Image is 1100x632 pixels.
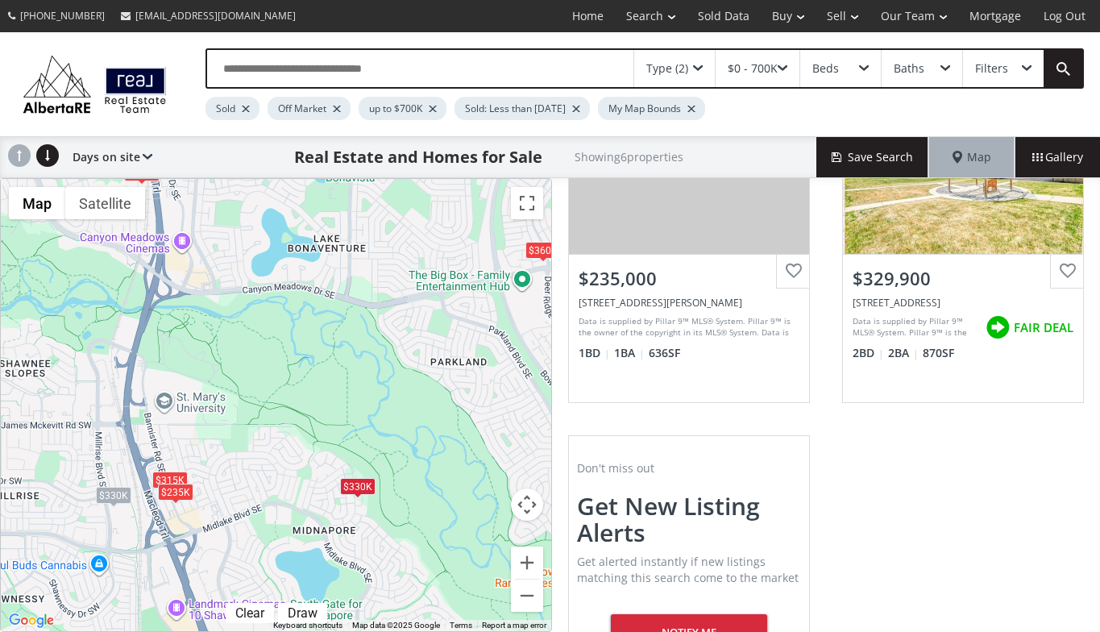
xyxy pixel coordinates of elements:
button: Show street map [9,187,65,219]
button: Save Search [816,137,929,177]
div: 23 Millrise Drive SW #113, Calgary, AB T2Y3V1 [853,296,1073,310]
div: Beds [812,63,839,74]
div: $235K [158,483,193,500]
div: Sold: Less than [DATE] [455,97,590,120]
button: Keyboard shortcuts [273,620,342,631]
button: Zoom out [511,580,543,612]
div: $330K [339,478,375,495]
span: 1 BD [579,345,610,361]
span: FAIR DEAL [1014,319,1073,336]
button: Map camera controls [511,489,543,521]
div: Data is supplied by Pillar 9™ MLS® System. Pillar 9™ is the owner of the copyright in its MLS® Sy... [579,315,795,339]
span: 2 BA [888,345,919,361]
div: Off Market [268,97,351,120]
div: Clear [231,605,268,621]
span: Don't miss out [577,460,654,476]
span: 1 BA [614,345,645,361]
a: $329,900[STREET_ADDRESS]Data is supplied by Pillar 9™ MLS® System. Pillar 9™ is the owner of the ... [826,35,1100,419]
div: $330K [95,487,131,504]
h2: Showing 6 properties [575,151,683,163]
div: Baths [894,63,924,74]
div: Gallery [1015,137,1100,177]
div: Filters [975,63,1008,74]
div: 15304 Bannister Road SE #202, Calgary, AB T2X 0M8 [579,296,799,310]
div: up to $700K [359,97,446,120]
div: $0 - 700K [728,63,778,74]
span: [PHONE_NUMBER] [20,9,105,23]
a: Report a map error [482,621,546,630]
h2: Get new listing alerts [577,493,801,546]
div: My Map Bounds [598,97,705,120]
button: Show satellite imagery [65,187,145,219]
span: [EMAIL_ADDRESS][DOMAIN_NAME] [135,9,296,23]
div: $315K [152,472,187,489]
span: 870 SF [923,345,954,361]
a: Terms [450,621,472,630]
div: Map [929,137,1015,177]
span: 2 BD [853,345,884,361]
div: Type (2) [646,63,688,74]
div: $235,000 [579,266,799,291]
button: Zoom in [511,547,543,579]
span: Map [953,149,991,165]
h1: Real Estate and Homes for Sale [294,146,542,168]
div: $329,900 [853,266,1073,291]
div: $360K [525,242,561,259]
div: Click to clear. [226,605,274,621]
img: Logo [16,52,173,117]
span: Get alerted instantly if new listings matching this search come to the market [577,554,799,585]
button: Toggle fullscreen view [511,187,543,219]
a: Open this area in Google Maps (opens a new window) [5,610,58,631]
img: rating icon [982,311,1014,343]
span: Map data ©2025 Google [352,621,440,630]
div: Click to draw. [278,605,327,621]
img: Google [5,610,58,631]
div: Sold [205,97,259,120]
div: $515K [123,164,159,181]
span: 636 SF [649,345,680,361]
a: [EMAIL_ADDRESS][DOMAIN_NAME] [113,1,304,31]
div: Draw [284,605,322,621]
a: $235,000[STREET_ADDRESS][PERSON_NAME]Data is supplied by Pillar 9™ MLS® System. Pillar 9™ is the ... [552,35,826,419]
div: Days on site [64,137,152,177]
div: Data is supplied by Pillar 9™ MLS® System. Pillar 9™ is the owner of the copyright in its MLS® Sy... [853,315,978,339]
span: Gallery [1032,149,1083,165]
